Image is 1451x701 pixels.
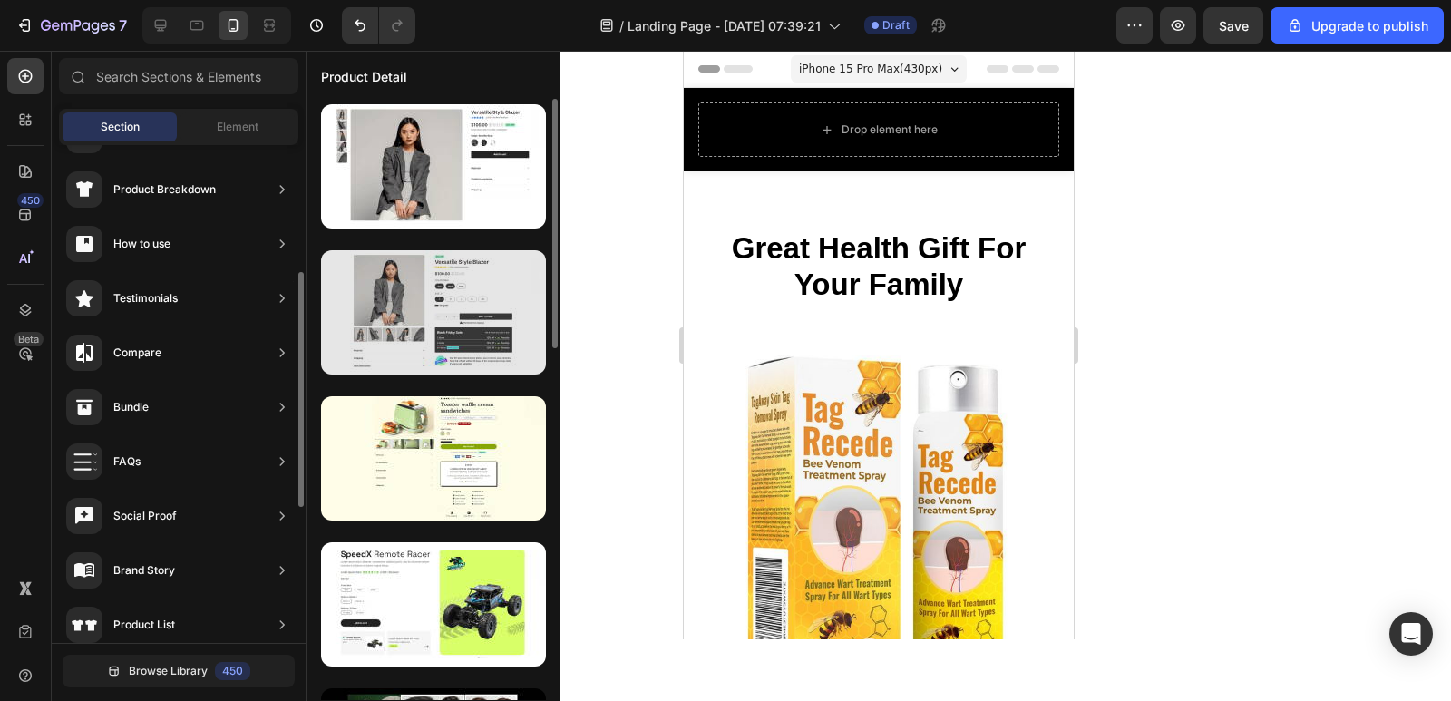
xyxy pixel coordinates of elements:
div: Bundle [113,398,149,416]
div: 450 [17,193,44,208]
span: Draft [882,17,910,34]
button: Browse Library450 [63,655,295,687]
iframe: Design area [684,51,1074,639]
div: Testimonials [113,289,178,307]
span: Element [217,119,258,135]
div: Open Intercom Messenger [1389,612,1433,656]
button: 7 [7,7,135,44]
input: Search Sections & Elements [59,58,298,94]
div: Product List [113,616,175,634]
span: Landing Page - [DATE] 07:39:21 [628,16,821,35]
div: 450 [215,662,250,680]
span: Save [1219,18,1249,34]
div: Compare [113,344,161,362]
div: Brand Story [113,561,175,579]
div: Undo/Redo [342,7,415,44]
div: How to use [113,235,170,253]
div: Social Proof [113,507,177,525]
div: FAQs [113,453,141,471]
button: Upgrade to publish [1271,7,1444,44]
p: 7 [119,15,127,36]
div: Product Breakdown [113,180,216,199]
span: Browse Library [129,663,208,679]
span: Section [101,119,140,135]
button: Save [1203,7,1263,44]
div: Beta [14,332,44,346]
span: / [619,16,624,35]
div: Upgrade to publish [1286,16,1428,35]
